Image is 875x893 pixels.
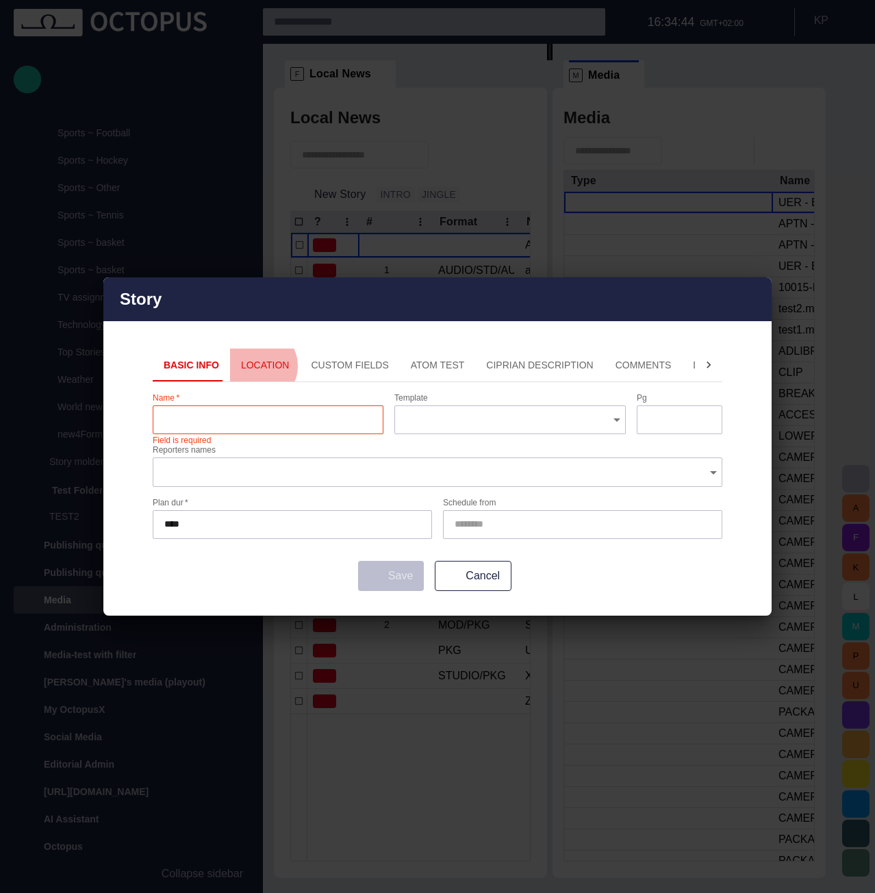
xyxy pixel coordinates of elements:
[103,277,772,615] div: Story
[153,349,230,381] button: Basic Info
[153,444,216,456] label: Reporters names
[153,392,179,404] label: Name
[637,392,647,404] label: Pg
[475,349,604,381] button: Ciprian description
[400,349,476,381] button: ATOM Test
[435,561,511,591] button: Cancel
[153,496,188,508] label: Plan dur
[607,410,626,429] button: Open
[394,392,428,404] label: Template
[605,349,683,381] button: Comments
[682,349,777,381] button: Description 2
[120,290,162,309] h2: Story
[300,349,399,381] button: Custom Fields
[153,434,211,448] p: Field is required
[103,277,772,321] div: Story
[704,463,723,482] button: Open
[230,349,301,381] button: Location
[443,496,496,508] label: Schedule from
